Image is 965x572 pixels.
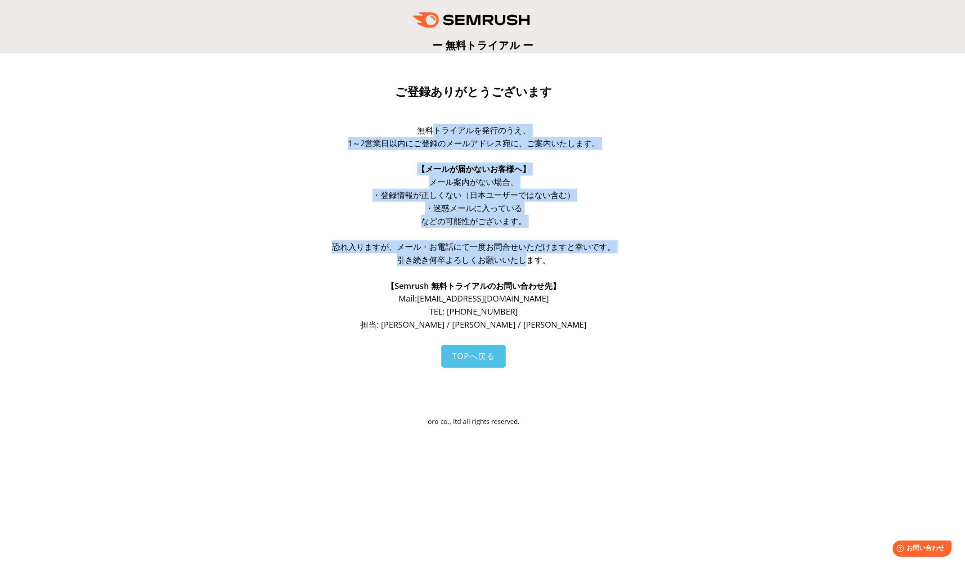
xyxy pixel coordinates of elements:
span: ご登録ありがとうございます [395,85,552,99]
span: メール案内がない場合、 [429,176,518,187]
span: ー 無料トライアル ー [432,38,533,52]
span: 無料トライアルを発行のうえ、 [417,125,530,135]
span: TOPへ戻る [452,351,495,361]
iframe: Help widget launcher [885,537,955,562]
span: 【メールが届かないお客様へ】 [417,163,530,174]
span: oro co., ltd all rights reserved. [428,417,520,426]
span: などの可能性がございます。 [421,216,526,226]
span: 恐れ入りますが、メール・お電話にて一度お問合せいただけますと幸いです。 [332,241,615,252]
span: TEL: [PHONE_NUMBER] [429,306,518,317]
span: ・迷惑メールに入っている [425,203,522,213]
span: 【Semrush 無料トライアルのお問い合わせ先】 [386,280,561,291]
span: ・登録情報が正しくない（日本ユーザーではない含む） [373,189,575,200]
span: 担当: [PERSON_NAME] / [PERSON_NAME] / [PERSON_NAME] [360,319,587,330]
span: 1～2営業日以内にご登録のメールアドレス宛に、ご案内いたします。 [348,138,600,149]
span: 引き続き何卒よろしくお願いいたします。 [397,254,551,265]
span: Mail: [EMAIL_ADDRESS][DOMAIN_NAME] [399,293,549,304]
a: TOPへ戻る [441,345,506,368]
